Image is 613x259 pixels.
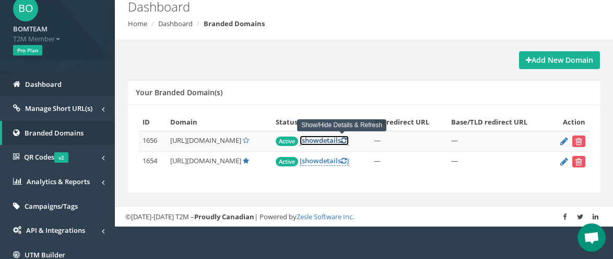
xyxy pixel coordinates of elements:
th: Status [272,113,370,131]
div: Open chat [577,223,606,252]
span: v2 [54,152,68,163]
a: [showdetails] [300,136,349,145]
span: API & Integrations [26,226,85,235]
th: Base/TLD redirect URL [447,113,549,131]
span: QR Codes [24,152,68,162]
strong: Add New Domain [526,55,593,65]
span: [URL][DOMAIN_NAME] [170,136,241,145]
a: Default [243,156,249,165]
span: Analytics & Reports [27,177,90,186]
h5: Your Branded Domain(s) [136,88,222,96]
a: Dashboard [158,19,193,28]
div: ©[DATE]-[DATE] T2M – | Powered by [125,212,603,222]
span: Dashboard [25,80,62,89]
a: Add New Domain [519,51,600,69]
span: Pro Plan [13,45,42,55]
td: 1654 [138,152,166,172]
span: T2M Member [13,34,102,44]
td: 1656 [138,131,166,152]
strong: Proudly Canadian [194,212,254,221]
span: Manage Short URL(s) [25,104,92,113]
a: [showdetails] [300,156,349,166]
span: Active [276,137,298,146]
a: Set Default [243,136,249,145]
td: — [447,131,549,152]
span: show [302,156,319,165]
strong: BOMTEAM [13,24,48,33]
td: — [370,131,446,152]
div: Show/Hide Details & Refresh [297,119,386,131]
span: Active [276,157,298,166]
th: ID [138,113,166,131]
span: show [302,136,319,145]
strong: Branded Domains [204,19,265,28]
a: BOMTEAM T2M Member [13,21,102,43]
span: [URL][DOMAIN_NAME] [170,156,241,165]
span: Branded Domains [25,128,84,138]
a: Home [128,19,147,28]
th: Domain [166,113,272,131]
td: — [370,152,446,172]
a: Zesle Software Inc. [297,212,354,221]
span: Campaigns/Tags [25,201,78,211]
td: — [447,152,549,172]
th: Action [549,113,590,131]
th: 404 redirect URL [370,113,446,131]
